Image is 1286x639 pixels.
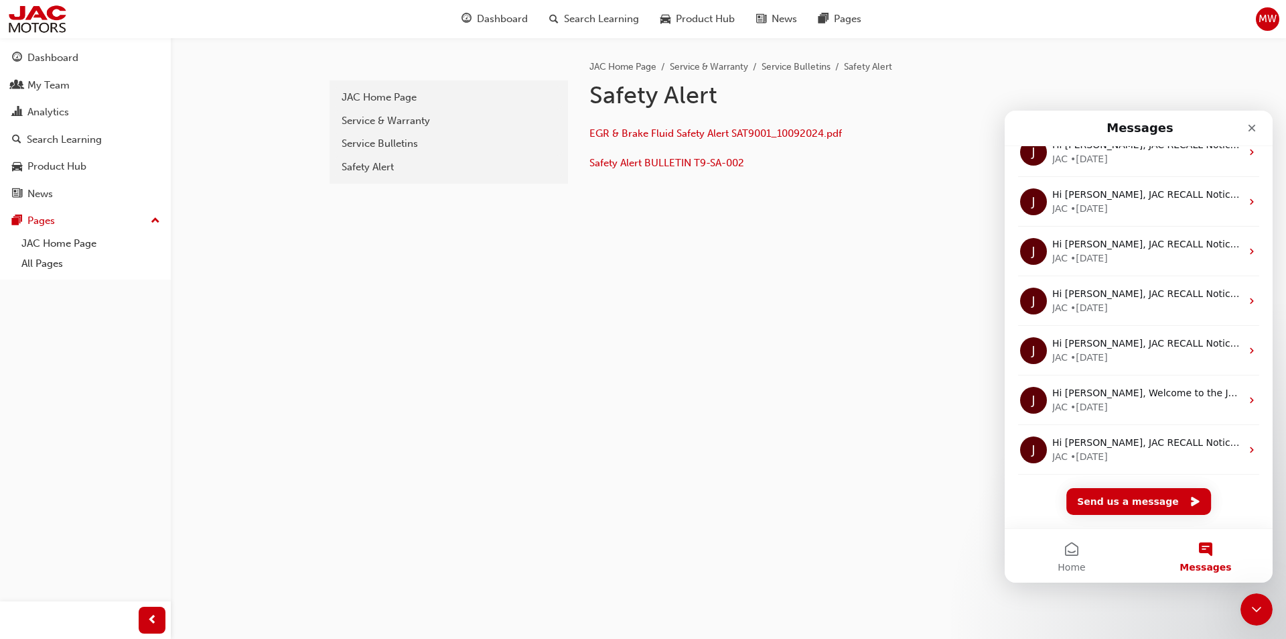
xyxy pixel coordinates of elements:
[589,61,656,72] a: JAC Home Page
[5,209,165,233] button: Pages
[342,160,556,175] div: Safety Alert
[175,452,226,461] span: Messages
[670,61,748,72] a: Service & Warranty
[772,11,797,27] span: News
[589,80,1029,110] h1: Safety Alert
[1256,7,1279,31] button: MW
[147,612,157,629] span: prev-icon
[48,190,63,205] div: JAC
[27,186,53,202] div: News
[477,11,528,27] span: Dashboard
[151,213,160,230] span: up-icon
[15,276,42,303] div: Profile image for JAC
[48,91,63,105] div: JAC
[818,11,829,27] span: pages-icon
[7,4,68,34] img: jac-portal
[335,132,563,156] a: Service Bulletins
[5,73,165,98] a: My Team
[48,78,624,89] span: Hi [PERSON_NAME], JAC RECALL Notice Turbocharger Wastegate Actuator Replacement T9-RC-001 To See ...
[5,46,165,70] a: Dashboard
[134,418,268,472] button: Messages
[5,100,165,125] a: Analytics
[27,78,70,93] div: My Team
[335,156,563,179] a: Safety Alert
[342,113,556,129] div: Service & Warranty
[12,107,22,119] span: chart-icon
[66,339,103,353] div: • [DATE]
[589,127,842,139] a: EGR & Brake Fluid Safety Alert SAT9001_10092024.pdf
[12,161,22,173] span: car-icon
[66,240,103,254] div: • [DATE]
[15,227,42,253] div: Profile image for JAC
[66,91,103,105] div: • [DATE]
[1005,111,1273,583] iframe: Intercom live chat
[66,190,103,205] div: • [DATE]
[27,50,78,66] div: Dashboard
[48,227,624,238] span: Hi [PERSON_NAME], JAC RECALL Notice Turbocharger Wastegate Actuator Replacement T9-RC-001 To See ...
[48,290,63,304] div: JAC
[589,157,744,169] a: Safety Alert BULLETIN T9-SA-002
[48,178,624,188] span: Hi [PERSON_NAME], JAC RECALL Notice Turbocharger Wastegate Actuator Replacement T9-RC-001 To See ...
[53,452,80,461] span: Home
[335,86,563,109] a: JAC Home Page
[5,127,165,152] a: Search Learning
[15,127,42,154] div: Profile image for JAC
[451,5,539,33] a: guage-iconDashboard
[16,253,165,274] a: All Pages
[844,60,892,75] li: Safety Alert
[62,377,206,404] button: Send us a message
[12,188,22,200] span: news-icon
[756,11,766,27] span: news-icon
[342,136,556,152] div: Service Bulletins
[5,182,165,207] a: News
[48,240,63,254] div: JAC
[12,52,22,64] span: guage-icon
[5,154,165,179] a: Product Hub
[12,215,22,227] span: pages-icon
[335,109,563,133] a: Service & Warranty
[66,290,103,304] div: • [DATE]
[27,105,69,120] div: Analytics
[834,11,861,27] span: Pages
[48,327,624,337] span: Hi [PERSON_NAME], JAC RECALL Notice Turbocharger Wastegate Actuator Replacement T9-RC-001 To See ...
[66,141,103,155] div: • [DATE]
[48,141,63,155] div: JAC
[12,80,22,92] span: people-icon
[660,11,670,27] span: car-icon
[48,339,63,353] div: JAC
[12,134,21,146] span: search-icon
[650,5,745,33] a: car-iconProduct Hub
[16,233,165,254] a: JAC Home Page
[539,5,650,33] a: search-iconSearch Learning
[564,11,639,27] span: Search Learning
[676,11,735,27] span: Product Hub
[1259,11,1277,27] span: MW
[549,11,559,27] span: search-icon
[15,326,42,353] div: Profile image for JAC
[808,5,872,33] a: pages-iconPages
[762,61,831,72] a: Service Bulletins
[27,132,102,148] div: Search Learning
[745,5,808,33] a: news-iconNews
[48,128,624,139] span: Hi [PERSON_NAME], JAC RECALL Notice Turbocharger Wastegate Actuator Replacement T9-RC-001 To See ...
[15,177,42,204] div: Profile image for JAC
[342,90,556,105] div: JAC Home Page
[27,159,86,174] div: Product Hub
[27,213,55,229] div: Pages
[1240,593,1273,626] iframe: Intercom live chat
[461,11,472,27] span: guage-icon
[5,43,165,209] button: DashboardMy TeamAnalyticsSearch LearningProduct HubNews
